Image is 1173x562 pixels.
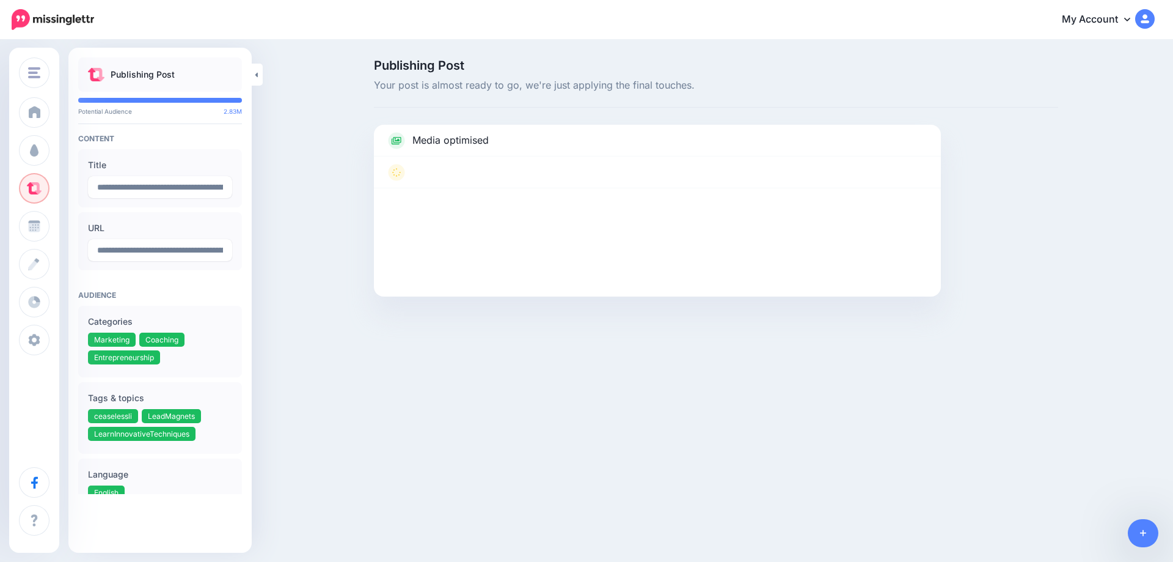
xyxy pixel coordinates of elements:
img: menu.png [28,67,40,78]
p: Publishing Post [111,67,175,82]
span: Your post is almost ready to go, we're just applying the final touches. [374,78,1058,94]
h4: Audience [78,290,242,300]
span: LearnInnovativeTechniques [94,429,189,438]
label: Tags & topics [88,391,232,405]
span: Coaching [145,335,178,344]
label: Language [88,467,232,482]
span: 2.83M [224,108,242,115]
p: Media optimised [412,133,489,149]
span: Entrepreneurship [94,353,154,362]
span: ceaselessli [94,412,132,421]
h4: Content [78,134,242,143]
a: My Account [1050,5,1155,35]
label: Categories [88,314,232,329]
span: LeadMagnets [148,412,195,421]
p: Potential Audience [78,108,242,115]
img: curate.png [88,68,104,81]
span: English [94,488,119,497]
span: Publishing Post [374,59,1058,72]
span: Marketing [94,335,130,344]
label: URL [88,221,232,235]
label: Title [88,158,232,172]
img: Missinglettr [12,9,94,30]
